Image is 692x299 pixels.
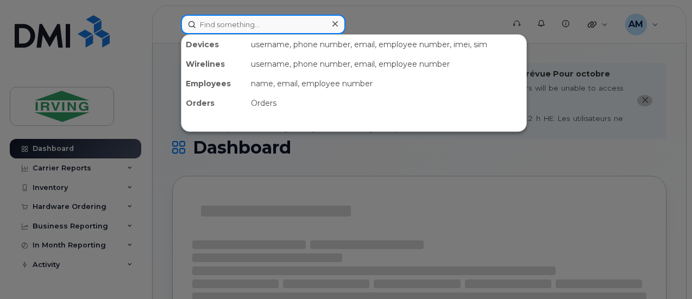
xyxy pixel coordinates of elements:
div: Devices [181,35,247,54]
div: Orders [247,93,526,113]
div: Wirelines [181,54,247,74]
div: name, email, employee number [247,74,526,93]
div: username, phone number, email, employee number, imei, sim [247,35,526,54]
div: username, phone number, email, employee number [247,54,526,74]
div: Orders [181,93,247,113]
div: Employees [181,74,247,93]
